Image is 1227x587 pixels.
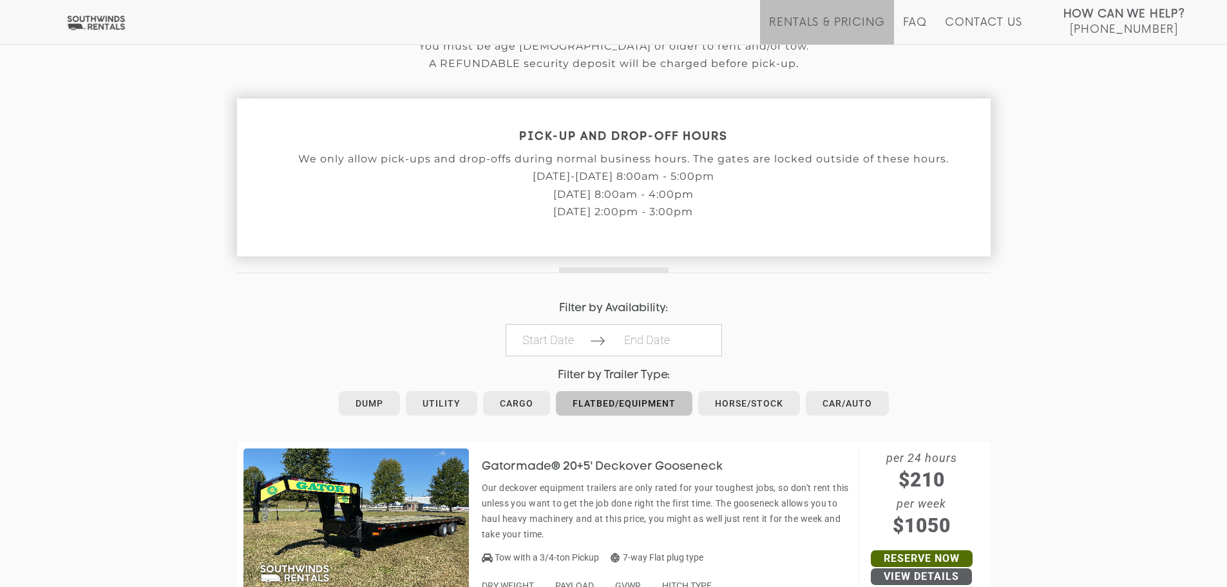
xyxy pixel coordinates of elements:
span: 7-way Flat plug type [611,552,703,563]
span: Tow with a 3/4-ton Pickup [495,552,599,563]
a: Contact Us [945,16,1022,44]
strong: How Can We Help? [1063,8,1185,21]
p: [DATE] 8:00am - 4:00pm [237,189,1010,200]
span: per 24 hours per week [859,448,984,540]
p: [DATE] 2:00pm - 3:00pm [237,206,1010,218]
p: Our deckover equipment trailers are only rated for your toughest jobs, so don't rent this unless ... [482,480,852,542]
a: Gatormade® 20+5' Deckover Gooseneck [482,461,742,471]
a: Rentals & Pricing [769,16,884,44]
a: How Can We Help? [PHONE_NUMBER] [1063,6,1185,35]
a: Dump [339,391,400,416]
a: Flatbed/Equipment [556,391,692,416]
a: Utility [406,391,477,416]
a: Cargo [483,391,550,416]
h4: Filter by Availability: [237,302,991,314]
a: View Details [871,568,972,585]
p: A REFUNDABLE security deposit will be charged before pick-up. [237,58,991,70]
span: $210 [859,465,984,494]
p: We only allow pick-ups and drop-offs during normal business hours. The gates are locked outside o... [237,153,1010,165]
p: [DATE]-[DATE] 8:00am - 5:00pm [237,171,1010,182]
strong: PICK-UP AND DROP-OFF HOURS [519,131,728,142]
h4: Filter by Trailer Type: [237,369,991,381]
a: Horse/Stock [698,391,800,416]
span: $1050 [859,511,984,540]
a: FAQ [903,16,927,44]
img: Southwinds Rentals Logo [64,15,128,31]
a: Reserve Now [871,550,973,567]
span: [PHONE_NUMBER] [1070,23,1178,36]
a: Car/Auto [806,391,889,416]
p: You must be age [DEMOGRAPHIC_DATA] or older to rent and/or tow. [237,41,991,52]
h3: Gatormade® 20+5' Deckover Gooseneck [482,461,742,474]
